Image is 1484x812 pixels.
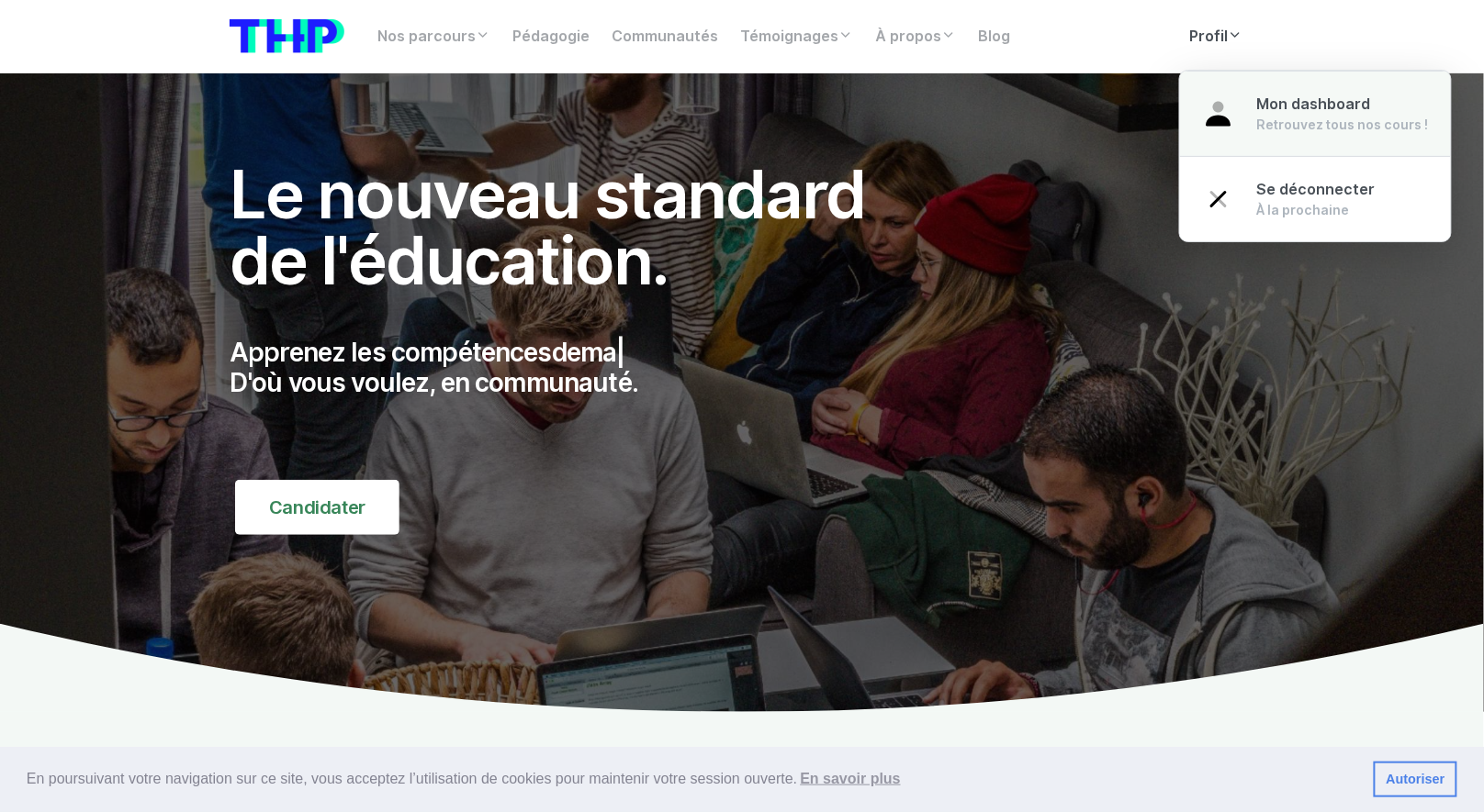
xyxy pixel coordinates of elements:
[1257,95,1371,113] span: Mon dashboard
[1180,156,1451,241] a: Se déconnecter À la prochaine
[1179,18,1254,55] a: Profil
[616,337,624,368] span: |
[230,338,905,399] p: Apprenez les compétences D'où vous voulez, en communauté.
[729,18,864,55] a: Témoignages
[1257,201,1376,219] div: À la prochaine
[864,18,967,55] a: À propos
[967,18,1021,55] a: Blog
[797,765,904,793] a: learn more about cookies
[1257,116,1429,134] div: Retrouvez tous nos cours !
[1257,181,1376,198] span: Se déconnecter
[1180,71,1451,157] a: Mon dashboard Retrouvez tous nos cours !
[1374,762,1457,798] a: dismiss cookie message
[1202,97,1235,130] img: user-39a31b0fda3f6d0d9998f93cd6357590.svg
[552,337,617,368] span: dema
[601,18,729,55] a: Communautés
[230,19,344,53] img: logo
[1202,183,1235,216] img: close-bfa29482b68dc59ac4d1754714631d55.svg
[27,765,1359,793] span: En poursuivant votre navigation sur ce site, vous acceptez l’utilisation de cookies pour mainteni...
[235,480,399,535] a: Candidater
[366,18,501,55] a: Nos parcours
[501,18,601,55] a: Pédagogie
[230,161,905,294] h1: Le nouveau standard de l'éducation.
